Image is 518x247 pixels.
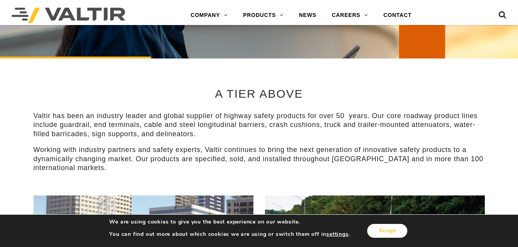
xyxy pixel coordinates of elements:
[291,8,324,23] a: NEWS
[324,8,376,23] a: CAREERS
[34,145,485,172] p: Working with industry partners and safety experts, Valtir continues to bring the next generation ...
[109,231,350,238] p: You can find out more about which cookies we are using or switch them off in .
[376,8,419,23] a: CONTACT
[109,219,350,225] p: We are using cookies to give you the best experience on our website.
[34,112,485,139] p: Valtir has been an industry leader and global supplier of highway safety products for over 50 yea...
[34,87,485,100] h2: A TIER ABOVE
[235,8,291,23] a: PRODUCTS
[12,8,125,23] img: Valtir
[326,231,348,238] button: settings
[367,224,407,238] button: Accept
[183,8,235,23] a: COMPANY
